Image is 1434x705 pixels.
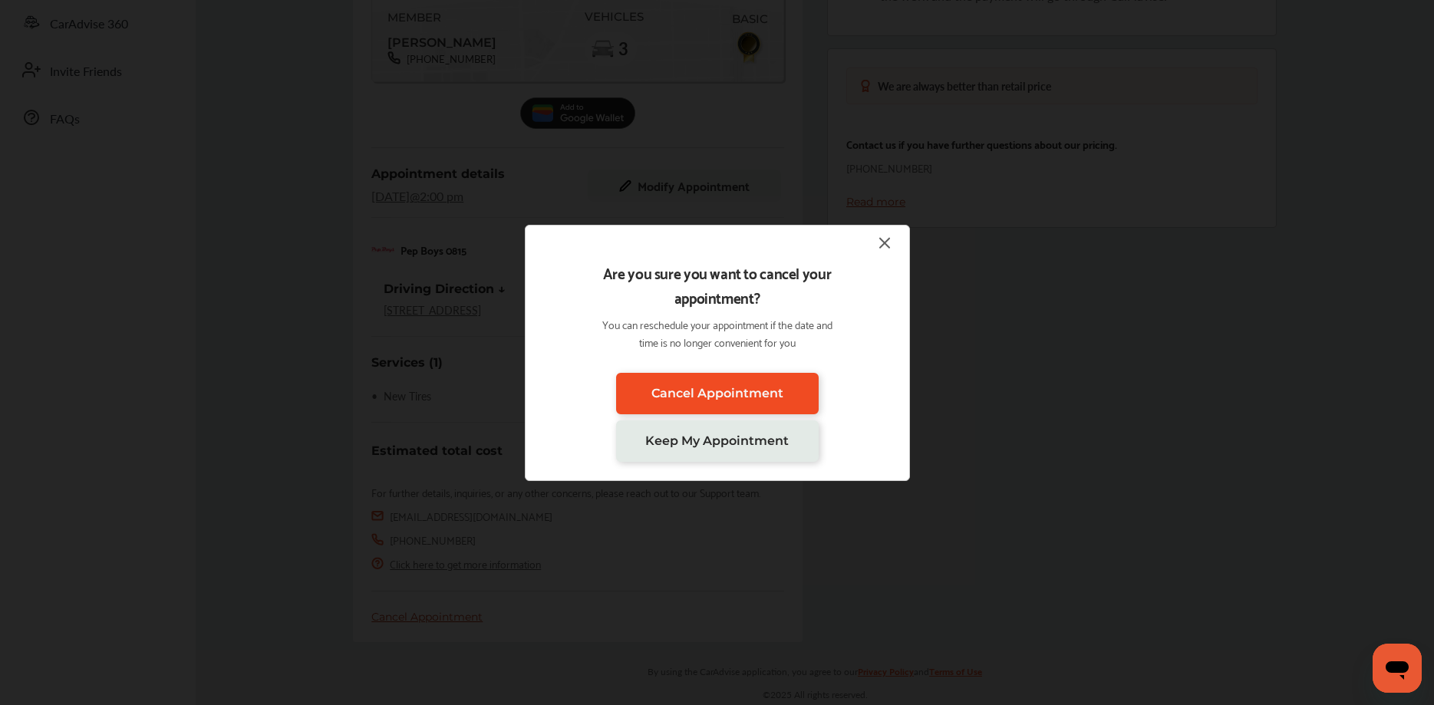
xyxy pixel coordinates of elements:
span: Cancel Appointment [651,386,783,400]
p: You can reschedule your appointment if the date and time is no longer convenient for you [596,315,838,351]
img: close-icon.a004319c.svg [875,233,894,252]
a: Cancel Appointment [616,373,819,414]
span: Keep My Appointment [645,433,789,448]
iframe: Button to launch messaging window [1373,644,1422,693]
a: Keep My Appointment [616,420,819,462]
p: Are you sure you want to cancel your appointment? [596,260,838,309]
